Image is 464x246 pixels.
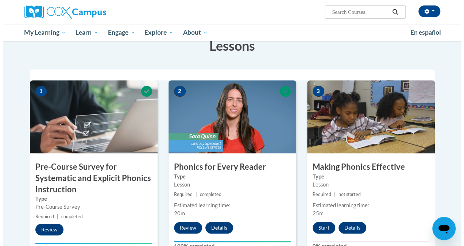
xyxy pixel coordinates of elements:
button: Details [202,222,230,234]
span: | [331,192,333,197]
span: About [180,28,205,37]
span: Required [171,192,190,197]
span: Explore [142,28,171,37]
div: Estimated learning time: [171,201,288,210]
label: Type [32,195,149,203]
span: completed [197,192,219,197]
button: Account Settings [415,5,437,17]
div: Main menu [16,24,443,41]
button: Review [171,222,199,234]
span: 1 [32,86,44,97]
div: Estimated learning time: [310,201,426,210]
button: Details [336,222,363,234]
input: Search Courses [328,8,387,16]
a: My Learning [17,24,68,41]
h3: Phonics for Every Reader [166,161,293,173]
label: Type [171,173,288,181]
a: Engage [100,24,137,41]
span: Required [32,214,51,219]
div: Lesson [310,181,426,189]
span: | [193,192,194,197]
span: | [54,214,55,219]
h3: Lessons [27,36,432,55]
a: Explore [137,24,175,41]
span: 20m [171,210,182,216]
img: Course Image [27,80,155,153]
label: Type [310,173,426,181]
span: 25m [310,210,321,216]
span: Engage [105,28,132,37]
span: Learn [73,28,96,37]
span: 2 [171,86,183,97]
div: Your progress [171,241,288,242]
img: Cox Campus [22,5,103,19]
a: About [175,24,210,41]
a: En español [403,25,443,40]
button: Review [32,224,61,235]
div: Lesson [171,181,288,189]
span: completed [58,214,80,219]
img: Course Image [166,80,293,153]
button: Search [387,8,398,16]
a: Cox Campus [22,5,153,19]
h3: Making Phonics Effective [304,161,432,173]
button: Start [310,222,332,234]
span: En español [407,28,438,36]
img: Course Image [304,80,432,153]
div: Pre-Course Survey [32,203,149,211]
h3: Pre-Course Survey for Systematic and Explicit Phonics Instruction [27,161,155,195]
span: 3 [310,86,321,97]
a: Learn [68,24,100,41]
span: My Learning [21,28,63,37]
div: Your progress [32,243,149,244]
span: not started [336,192,358,197]
iframe: Button to launch messaging window [429,217,453,240]
span: Required [310,192,328,197]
